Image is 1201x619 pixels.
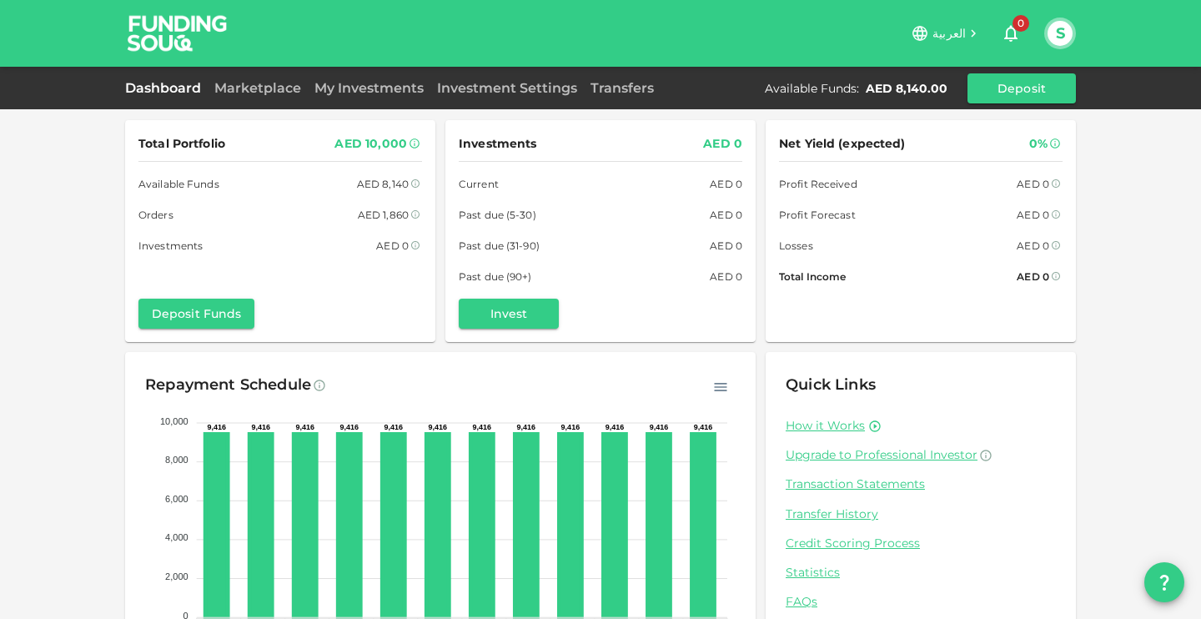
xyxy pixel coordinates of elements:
[125,80,208,96] a: Dashboard
[786,594,1056,610] a: FAQs
[459,299,559,329] button: Invest
[786,375,876,394] span: Quick Links
[703,133,742,154] div: AED 0
[1013,15,1029,32] span: 0
[994,17,1028,50] button: 0
[376,237,409,254] div: AED 0
[1017,175,1049,193] div: AED 0
[1029,133,1048,154] div: 0%
[138,299,254,329] button: Deposit Funds
[779,268,846,285] span: Total Income
[779,237,813,254] span: Losses
[1017,206,1049,224] div: AED 0
[786,506,1056,522] a: Transfer History
[459,268,532,285] span: Past due (90+)
[786,418,865,434] a: How it Works
[765,80,859,97] div: Available Funds :
[710,268,742,285] div: AED 0
[165,494,188,504] tspan: 6,000
[584,80,661,96] a: Transfers
[138,237,203,254] span: Investments
[779,133,906,154] span: Net Yield (expected)
[459,206,536,224] span: Past due (5-30)
[357,175,409,193] div: AED 8,140
[786,536,1056,551] a: Credit Scoring Process
[459,175,499,193] span: Current
[967,73,1076,103] button: Deposit
[710,206,742,224] div: AED 0
[358,206,409,224] div: AED 1,860
[710,237,742,254] div: AED 0
[165,455,188,465] tspan: 8,000
[1017,237,1049,254] div: AED 0
[308,80,430,96] a: My Investments
[160,416,188,426] tspan: 10,000
[459,133,536,154] span: Investments
[165,571,188,581] tspan: 2,000
[786,447,977,462] span: Upgrade to Professional Investor
[866,80,947,97] div: AED 8,140.00
[430,80,584,96] a: Investment Settings
[145,372,311,399] div: Repayment Schedule
[1144,562,1184,602] button: question
[138,175,219,193] span: Available Funds
[710,175,742,193] div: AED 0
[459,237,540,254] span: Past due (31-90)
[1048,21,1073,46] button: S
[334,133,407,154] div: AED 10,000
[1017,268,1049,285] div: AED 0
[779,175,857,193] span: Profit Received
[138,206,173,224] span: Orders
[786,447,1056,463] a: Upgrade to Professional Investor
[786,476,1056,492] a: Transaction Statements
[786,565,1056,581] a: Statistics
[779,206,856,224] span: Profit Forecast
[165,532,188,542] tspan: 4,000
[208,80,308,96] a: Marketplace
[932,26,966,41] span: العربية
[138,133,225,154] span: Total Portfolio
